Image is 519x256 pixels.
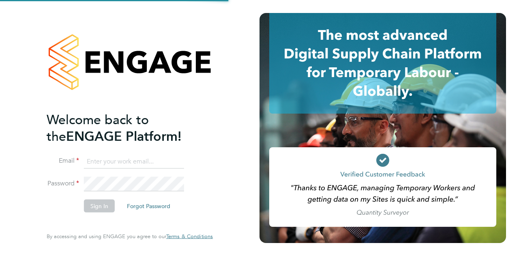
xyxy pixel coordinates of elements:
[47,233,213,240] span: By accessing and using ENGAGE you agree to our
[166,233,213,240] a: Terms & Conditions
[47,112,149,144] span: Welcome back to the
[84,200,115,213] button: Sign In
[47,111,205,144] h2: ENGAGE Platform!
[47,157,79,165] label: Email
[120,200,177,213] button: Forgot Password
[47,179,79,188] label: Password
[84,154,184,169] input: Enter your work email...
